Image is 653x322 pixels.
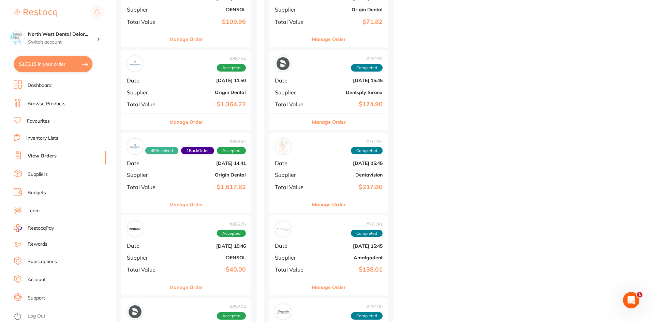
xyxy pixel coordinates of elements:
span: Supplier [127,6,165,13]
span: Accepted [217,64,246,72]
b: $40.00 [170,266,246,273]
img: DENSOL [129,223,142,235]
b: Origin Dental [314,7,383,12]
a: Suppliers [28,171,48,178]
b: Origin Dental [170,90,246,95]
button: Manage Order [169,31,203,47]
span: # 85376 [217,221,246,227]
a: Budgets [28,189,46,196]
button: Manage Order [312,114,346,130]
span: Total Value [127,101,165,107]
span: # 76190 [351,304,383,309]
h4: North West Dental Deloraine [28,31,97,38]
span: Total Value [127,266,165,273]
button: Manage Order [169,196,203,213]
span: Supplier [127,255,165,261]
span: Date [127,160,165,166]
span: Total Value [127,184,165,190]
span: Supplier [127,172,165,178]
span: Received [145,147,178,154]
a: Team [28,208,40,214]
img: RestocqPay [14,224,22,232]
span: Accepted [217,230,246,237]
span: Back orders [181,147,214,154]
button: Manage Order [312,196,346,213]
span: # 85497 [145,139,246,144]
span: Supplier [275,89,309,95]
a: Support [28,295,45,302]
a: Dashboard [28,82,51,89]
span: Date [275,77,309,83]
span: Total Value [275,184,309,190]
a: Browse Products [28,101,65,107]
span: # 76193 [351,56,383,61]
a: Account [28,276,46,283]
span: Date [127,243,165,249]
p: Switch account [28,39,97,46]
img: Origin Dental [129,57,142,70]
span: Supplier [127,89,165,95]
b: DENSOL [170,7,246,12]
img: Origin Dental [129,140,142,153]
b: Amalgadent [314,255,383,260]
b: $1,617.62 [170,184,246,191]
b: Origin Dental [170,172,246,178]
b: [DATE] 14:41 [170,160,246,166]
b: $217.80 [314,184,383,191]
button: Manage Order [312,31,346,47]
span: Date [275,160,309,166]
span: Date [127,77,165,83]
div: Origin Dental#88754AcceptedDate[DATE] 11:50SupplierOrigin DentalTotal Value$1,364.22Manage Order [121,50,251,130]
b: $1,364.22 [170,101,246,108]
span: Supplier [275,255,309,261]
span: Completed [351,147,383,154]
span: # 76191 [351,221,383,227]
img: Independent Dental [277,305,290,318]
span: Completed [351,64,383,72]
b: DENSOL [170,255,246,260]
span: Completed [351,230,383,237]
b: [DATE] 11:50 [170,78,246,83]
span: Completed [351,312,383,320]
span: # 88754 [217,56,246,61]
b: Dentsply Sirona [314,90,383,95]
b: $109.96 [170,18,246,26]
button: Manage Order [312,279,346,295]
iframe: Intercom live chat [623,292,639,308]
span: Date [275,243,309,249]
b: $174.90 [314,101,383,108]
a: Rewards [28,241,47,248]
img: Amalgadent [277,223,290,235]
b: [DATE] 15:45 [314,243,383,249]
span: Supplier [275,172,309,178]
span: Total Value [275,266,309,273]
span: Supplier [275,6,309,13]
img: Dentsply Sirona [277,57,290,70]
b: $138.01 [314,266,383,273]
span: # 76192 [351,139,383,144]
img: Dentavision [277,140,290,153]
a: RestocqPay [14,224,54,232]
a: Favourites [27,118,50,125]
b: [DATE] 15:45 [314,160,383,166]
span: # 85374 [217,304,246,309]
div: DENSOL#85376AcceptedDate[DATE] 10:46SupplierDENSOLTotal Value$40.00Manage Order [121,215,251,295]
span: Accepted [217,312,246,320]
a: Restocq Logo [14,5,57,21]
a: View Orders [28,153,57,159]
button: $165.15 in your order [14,56,92,72]
span: Accepted [217,147,246,154]
button: Log Out [14,311,104,322]
button: Manage Order [169,279,203,295]
img: Restocq Logo [14,9,57,17]
img: North West Dental Deloraine [11,31,24,45]
b: $71.82 [314,18,383,26]
a: Log Out [28,313,45,320]
img: Dentsply Sirona [129,305,142,318]
a: Inventory Lists [26,135,58,142]
b: [DATE] 10:46 [170,243,246,249]
span: Total Value [127,19,165,25]
span: Total Value [275,19,309,25]
button: Manage Order [169,114,203,130]
a: Subscriptions [28,258,57,265]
